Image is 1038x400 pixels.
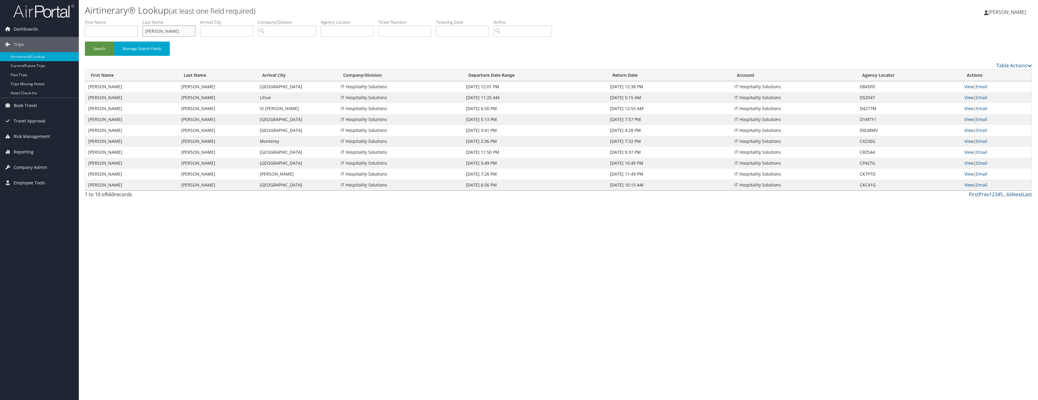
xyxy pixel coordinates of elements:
img: airportal-logo.png [13,4,74,18]
td: IT Hospitality Solutions [732,136,857,147]
a: 5 [1000,191,1003,198]
td: [PERSON_NAME] [85,92,178,103]
h1: Airtinerary® Lookup [85,4,716,17]
td: [PERSON_NAME] [178,158,256,169]
td: [DATE] 12:55 AM [607,103,732,114]
td: [PERSON_NAME] [178,103,256,114]
td: [DATE] 4:28 PM [607,125,732,136]
label: Arrival City [200,19,258,25]
td: [DATE] 7:57 PM [607,114,732,125]
td: | [961,158,1032,169]
span: Reporting [14,144,34,160]
td: [PERSON_NAME] [178,125,256,136]
a: Email [976,149,987,155]
td: CXZ30G [857,136,961,147]
td: [PERSON_NAME] [257,169,338,180]
span: 660 [106,191,114,198]
th: Actions [961,69,1032,81]
th: Arrival City: activate to sort column ascending [257,69,338,81]
td: CP427G [857,158,961,169]
td: [PERSON_NAME] [178,92,256,103]
a: First [969,191,979,198]
td: [PERSON_NAME] [178,136,256,147]
a: View [964,116,974,122]
td: | [961,147,1032,158]
td: D1MTY1 [857,114,961,125]
td: [GEOGRAPHIC_DATA] [257,81,338,92]
td: | [961,125,1032,136]
td: [DATE] 11:50 PM [463,147,607,158]
td: St [PERSON_NAME] [257,103,338,114]
th: Return Date: activate to sort column ascending [607,69,732,81]
div: 1 to 10 of records [85,191,315,201]
td: [PERSON_NAME] [85,169,178,180]
a: 1 [989,191,992,198]
th: Company/Division [338,69,463,81]
a: Email [976,106,987,111]
a: Email [976,160,987,166]
a: Email [976,127,987,133]
td: [DATE] 7:32 PM [607,136,732,147]
td: | [961,114,1032,125]
a: Email [976,95,987,100]
td: [GEOGRAPHIC_DATA] [257,158,338,169]
td: CRZS44 [857,147,961,158]
td: [PERSON_NAME] [178,147,256,158]
a: Last [1023,191,1032,198]
td: IT Hospitality Solutions [338,81,463,92]
td: [PERSON_NAME] [178,169,256,180]
a: Next [1012,191,1023,198]
td: [PERSON_NAME] [178,114,256,125]
a: 3 [995,191,997,198]
label: Ticketing Date [436,19,494,25]
td: [PERSON_NAME] [85,103,178,114]
td: IT Hospitality Solutions [338,125,463,136]
td: CK7YTD [857,169,961,180]
a: View [964,160,974,166]
td: [DATE] 10:49 PM [607,158,732,169]
label: Agency Locator [321,19,378,25]
td: IT Hospitality Solutions [732,103,857,114]
td: | [961,169,1032,180]
a: 2 [992,191,995,198]
td: [DATE] 9:37 PM [607,147,732,158]
td: [PERSON_NAME] [85,180,178,190]
th: Agency Locator: activate to sort column ascending [857,69,961,81]
a: Prev [979,191,989,198]
td: [DATE] 5:49 PM [463,158,607,169]
td: D5ZX47 [857,92,961,103]
td: IT Hospitality Solutions [732,125,857,136]
a: Email [976,84,987,89]
th: Account: activate to sort column ascending [732,69,857,81]
td: | [961,180,1032,190]
td: IT Hospitality Solutions [338,103,463,114]
a: View [964,106,974,111]
label: Last Name [142,19,200,25]
td: IT Hospitality Solutions [732,158,857,169]
td: IT Hospitality Solutions [338,114,463,125]
span: Dashboards [14,22,38,37]
td: CKC41G [857,180,961,190]
label: Airline [494,19,557,25]
td: IT Hospitality Solutions [732,147,857,158]
a: Email [976,182,987,188]
td: | [961,136,1032,147]
td: [DATE] 5:13 PM [463,114,607,125]
td: [DATE] 12:38 PM [607,81,732,92]
a: View [964,182,974,188]
td: [GEOGRAPHIC_DATA] [257,180,338,190]
th: Last Name: activate to sort column ascending [178,69,256,81]
a: 4 [997,191,1000,198]
td: IT Hospitality Solutions [338,147,463,158]
td: Monterey [257,136,338,147]
small: (at least one field required) [169,6,256,16]
td: IT Hospitality Solutions [338,169,463,180]
a: View [964,171,974,177]
a: View [964,149,974,155]
td: IT Hospitality Solutions [338,136,463,147]
span: Risk Management [14,129,50,144]
button: Search [85,42,114,56]
td: IT Hospitality Solutions [338,92,463,103]
a: View [964,95,974,100]
span: Trips [14,37,24,52]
